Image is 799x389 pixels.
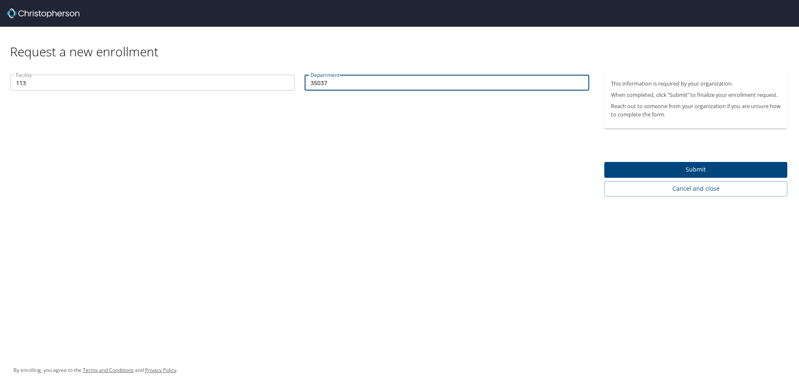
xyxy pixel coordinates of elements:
button: Cancel and close [604,181,787,197]
p: When completed, click “Submit” to finalize your enrollment request. [611,91,781,99]
a: Privacy Policy [145,366,176,374]
input: EX: [10,75,295,91]
p: Reach out to someone from your organization if you are unsure how to complete the form. [611,102,781,118]
span: Submit [611,164,781,175]
input: EX: [305,75,589,91]
p: This information is required by your organization. [611,80,781,88]
div: By enrolling, you agree to the and . [13,360,178,381]
button: Submit [604,162,787,178]
span: Cancel and close [611,184,781,194]
img: cbt logo [7,8,79,18]
div: Request a new enrollment [10,27,794,60]
a: Terms and Conditions [83,366,134,374]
